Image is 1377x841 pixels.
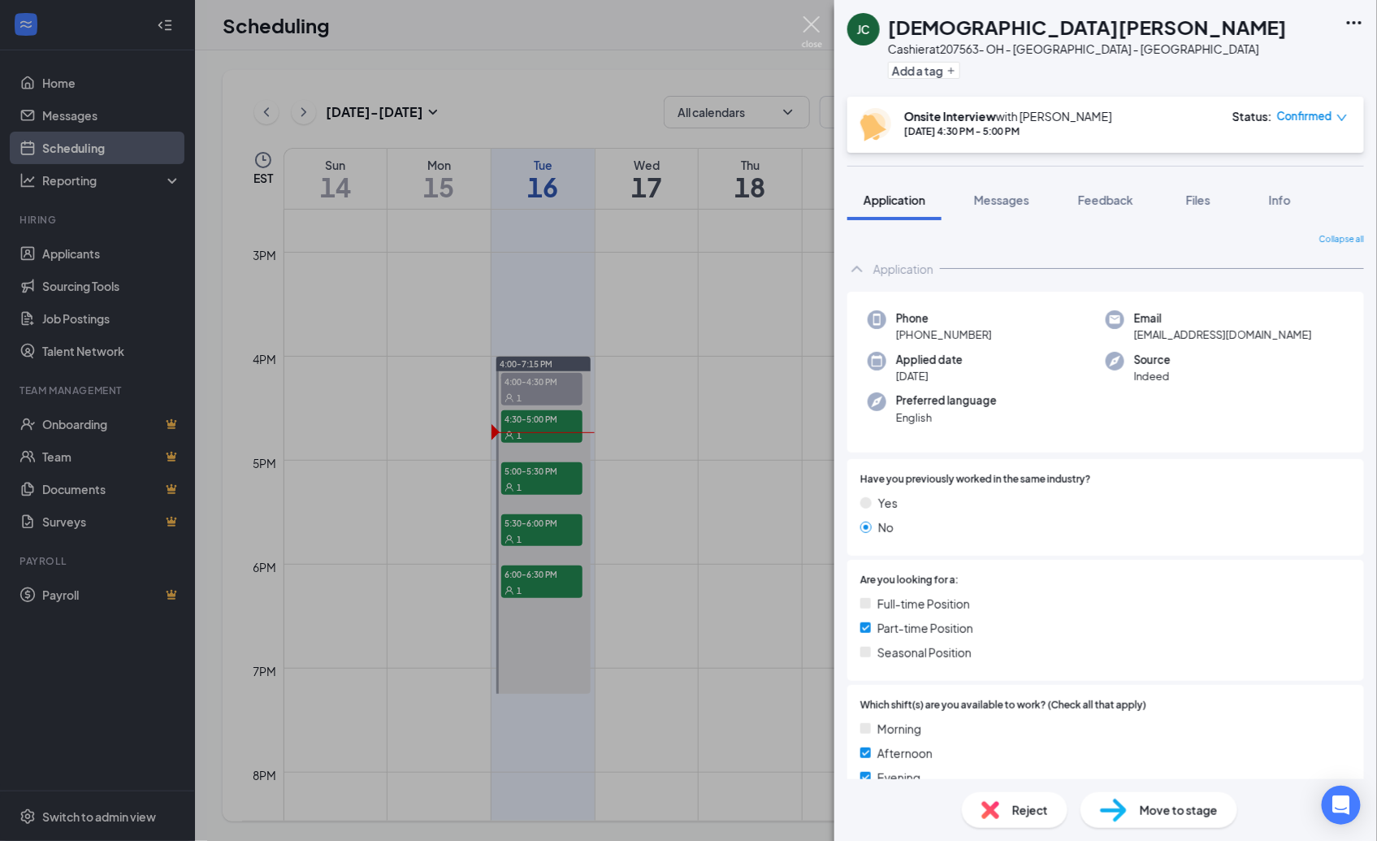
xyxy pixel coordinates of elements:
[864,193,925,207] span: Application
[1277,108,1332,124] span: Confirmed
[860,698,1146,713] span: Which shift(s) are you available to work? (Check all that apply)
[974,193,1029,207] span: Messages
[1336,112,1348,124] span: down
[1134,352,1171,368] span: Source
[857,21,870,37] div: JC
[904,124,1112,138] div: [DATE] 4:30 PM - 5:00 PM
[878,518,894,536] span: No
[877,619,973,637] span: Part-time Position
[1134,327,1312,343] span: [EMAIL_ADDRESS][DOMAIN_NAME]
[888,13,1287,41] h1: [DEMOGRAPHIC_DATA][PERSON_NAME]
[1012,801,1048,819] span: Reject
[896,410,997,426] span: English
[1134,310,1312,327] span: Email
[888,41,1287,57] div: Cashier at 207563- OH - [GEOGRAPHIC_DATA] - [GEOGRAPHIC_DATA]
[860,472,1091,488] span: Have you previously worked in the same industry?
[873,261,933,277] div: Application
[946,66,956,76] svg: Plus
[877,644,972,661] span: Seasonal Position
[860,573,959,588] span: Are you looking for a:
[896,352,963,368] span: Applied date
[878,494,898,512] span: Yes
[1186,193,1210,207] span: Files
[896,368,963,384] span: [DATE]
[877,595,970,613] span: Full-time Position
[904,109,996,124] b: Onsite Interview
[1134,368,1171,384] span: Indeed
[888,62,960,79] button: PlusAdd a tag
[877,769,920,787] span: Evening
[1319,233,1364,246] span: Collapse all
[1140,801,1218,819] span: Move to stage
[896,327,992,343] span: [PHONE_NUMBER]
[847,259,867,279] svg: ChevronUp
[1322,786,1361,825] div: Open Intercom Messenger
[877,720,921,738] span: Morning
[896,310,992,327] span: Phone
[877,744,933,762] span: Afternoon
[896,392,997,409] span: Preferred language
[1232,108,1272,124] div: Status :
[1078,193,1133,207] span: Feedback
[904,108,1112,124] div: with [PERSON_NAME]
[1345,13,1364,33] svg: Ellipses
[1269,193,1291,207] span: Info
